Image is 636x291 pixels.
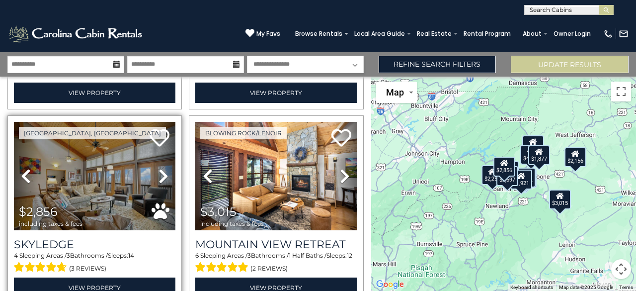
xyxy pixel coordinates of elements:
[195,252,199,259] span: 6
[245,28,280,39] a: My Favs
[518,27,547,41] a: About
[19,127,166,139] a: [GEOGRAPHIC_DATA], [GEOGRAPHIC_DATA]
[347,252,352,259] span: 12
[349,27,410,41] a: Local Area Guide
[195,122,357,230] img: thumbnail_163277321.jpeg
[459,27,516,41] a: Rental Program
[481,165,503,185] div: $2,250
[386,87,404,97] span: Map
[511,56,629,73] button: Update Results
[14,252,18,259] span: 4
[200,220,264,227] span: including taxes & fees
[379,56,496,73] a: Refine Search Filters
[611,259,631,279] button: Map camera controls
[14,122,175,230] img: thumbnail_163434006.jpeg
[331,128,351,149] a: Add to favorites
[19,204,58,219] span: $2,856
[412,27,457,41] a: Real Estate
[69,262,106,275] span: (3 reviews)
[14,238,175,251] a: Skyledge
[374,278,406,291] img: Google
[7,24,145,44] img: White-1-2.png
[247,252,251,259] span: 3
[603,29,613,39] img: phone-regular-white.png
[128,252,134,259] span: 14
[550,189,571,209] div: $3,015
[514,168,536,188] div: $4,864
[564,147,586,167] div: $2,156
[493,156,515,176] div: $2,856
[289,252,326,259] span: 1 Half Baths /
[14,251,175,275] div: Sleeping Areas / Bathrooms / Sleeps:
[14,83,175,103] a: View Property
[19,220,82,227] span: including taxes & fees
[528,145,550,165] div: $1,877
[619,285,633,290] a: Terms (opens in new tab)
[200,127,287,139] a: Blowing Rock/Lenoir
[497,166,519,186] div: $2,697
[559,285,613,290] span: Map data ©2025 Google
[511,170,533,190] div: $1,921
[374,278,406,291] a: Open this area in Google Maps (opens a new window)
[195,83,357,103] a: View Property
[522,135,544,155] div: $2,210
[376,82,417,103] button: Change map style
[195,251,357,275] div: Sleeping Areas / Bathrooms / Sleeps:
[67,252,70,259] span: 3
[510,284,553,291] button: Keyboard shortcuts
[619,29,629,39] img: mail-regular-white.png
[290,27,347,41] a: Browse Rentals
[520,145,542,165] div: $4,224
[195,238,357,251] a: Mountain View Retreat
[549,27,596,41] a: Owner Login
[200,204,237,219] span: $3,015
[250,262,288,275] span: (2 reviews)
[256,29,280,38] span: My Favs
[611,82,631,101] button: Toggle fullscreen view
